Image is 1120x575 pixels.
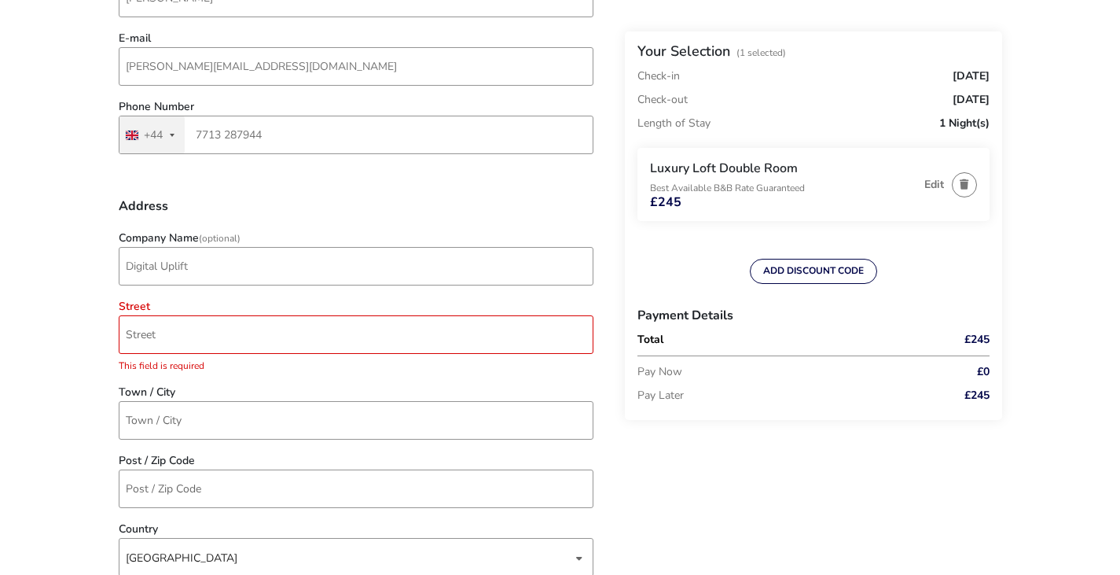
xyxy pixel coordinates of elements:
input: company [119,247,593,286]
h3: Luxury Loft Double Room [650,160,916,177]
label: Street [119,301,150,312]
span: (Optional) [199,232,241,245]
p: Pay Later [637,384,919,407]
span: £0 [977,367,990,378]
input: post [119,470,593,508]
input: town [119,401,593,440]
h2: Your Selection [637,42,730,61]
p: Best Available B&B Rate Guaranteed [650,183,916,193]
button: Edit [924,179,944,190]
span: 1 Night(s) [939,118,990,129]
span: [DATE] [953,94,990,105]
p: Pay Now [637,360,919,384]
span: £245 [650,196,681,208]
label: Phone Number [119,101,194,112]
label: E-mail [119,33,151,44]
input: street [119,315,593,354]
label: Post / Zip Code [119,455,195,466]
input: Phone Number [119,116,593,154]
span: £245 [964,390,990,401]
span: £245 [964,334,990,345]
p: Check-out [637,88,688,112]
span: [DATE] [953,71,990,82]
div: dropdown trigger [575,543,583,573]
label: Town / City [119,387,175,398]
p-dropdown: Country [119,551,593,566]
label: Country [119,524,158,535]
button: Selected country [119,116,185,153]
p: Check-in [637,71,680,82]
p: Total [637,334,919,345]
button: ADD DISCOUNT CODE [750,259,877,284]
h3: Address [119,200,593,225]
div: +44 [144,130,163,141]
h3: Payment Details [637,297,990,334]
label: Company Name [119,233,241,244]
p: Length of Stay [637,112,711,135]
span: (1 Selected) [736,46,786,59]
div: This field is required [119,354,593,371]
input: email [119,47,593,86]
